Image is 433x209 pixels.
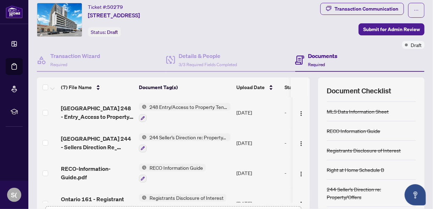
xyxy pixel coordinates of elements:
span: [GEOGRAPHIC_DATA] 248 - Entry_Access to Property Tenant Acknowledgement 1.pdf [61,104,133,121]
button: Status IconRECO Information Guide [139,164,206,183]
span: S( [11,190,17,200]
span: Draft [411,41,422,49]
div: Ticket #: [88,3,123,11]
span: Status [285,83,299,91]
span: Document Checklist [327,86,391,96]
img: Status Icon [139,133,147,141]
td: [DATE] [234,97,282,128]
div: - [285,139,339,147]
img: logo [6,5,23,18]
button: Logo [296,107,307,118]
img: Logo [298,201,304,207]
th: Status [282,77,342,97]
button: Status Icon248 Entry/Access to Property Tenant Acknowledgement [139,103,231,122]
div: - [285,199,339,207]
img: Logo [298,111,304,116]
img: Logo [298,141,304,146]
td: [DATE] [234,128,282,158]
div: RECO Information Guide [327,127,380,135]
div: Right at Home Schedule B [327,166,384,174]
span: RECO Information Guide [147,164,206,172]
span: RECO-Information-Guide.pdf [61,164,133,181]
td: [DATE] [234,158,282,188]
span: Submit for Admin Review [363,24,420,35]
span: 248 Entry/Access to Property Tenant Acknowledgement [147,103,231,111]
span: ellipsis [414,8,419,13]
span: 244 Seller’s Direction re: Property/Offers [147,133,231,141]
button: Logo [296,167,307,179]
span: 50279 [107,4,123,10]
img: IMG-C12364151_1.jpg [37,3,82,36]
span: Required [50,62,67,67]
span: [GEOGRAPHIC_DATA] 244 - Sellers Direction Re_ Property_Offers 1.pdf [61,134,133,151]
span: [STREET_ADDRESS] [88,11,140,19]
button: Open asap [405,184,426,205]
th: Document Tag(s) [136,77,234,97]
span: Required [308,62,325,67]
button: Submit for Admin Review [359,23,424,35]
div: Registrants Disclosure of Interest [327,146,401,154]
button: Transaction Communication [320,3,404,15]
img: Logo [298,171,304,177]
span: 3/3 Required Fields Completed [179,62,237,67]
h4: Details & People [179,52,237,60]
button: Status Icon244 Seller’s Direction re: Property/Offers [139,133,231,152]
img: Status Icon [139,103,147,111]
div: - [285,169,339,177]
button: Logo [296,137,307,149]
div: Transaction Communication [334,3,398,14]
div: Status: [88,27,121,37]
div: MLS Data Information Sheet [327,108,389,115]
th: Upload Date [234,77,282,97]
h4: Documents [308,52,337,60]
span: Registrants Disclosure of Interest [147,194,226,202]
button: Logo [296,198,307,209]
th: (7) File Name [58,77,136,97]
span: (7) File Name [61,83,92,91]
h4: Transaction Wizard [50,52,100,60]
div: - [285,109,339,116]
span: Draft [107,29,118,35]
div: 244 Seller’s Direction re: Property/Offers [327,185,416,201]
img: Status Icon [139,164,147,172]
span: Upload Date [236,83,265,91]
img: Status Icon [139,194,147,202]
